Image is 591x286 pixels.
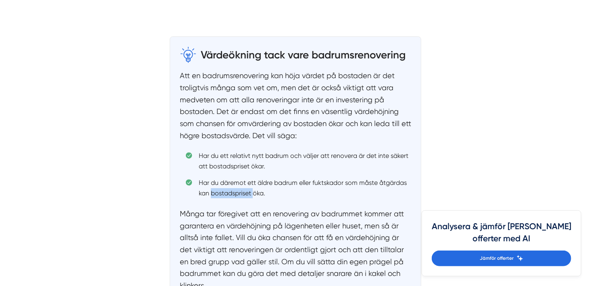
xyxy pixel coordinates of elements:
span: Jämför offerter [480,255,514,262]
p: Att en badrumsrenovering kan höja värdet på bostaden är det troligtvis många som vet om, men det ... [180,70,411,141]
h4: Analysera & jämför [PERSON_NAME] offerter med AI [432,220,571,251]
h3: Värdeökning tack vare badrumsrenovering [201,46,406,62]
a: Jämför offerter [432,251,571,266]
li: Har du ett relativt nytt badrum och väljer att renovera är det inte säkert att bostadspriset ökar. [186,151,411,171]
li: Har du däremot ett äldre badrum eller fuktskador som måste åtgärdas kan bostadspriset öka. [186,178,411,198]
